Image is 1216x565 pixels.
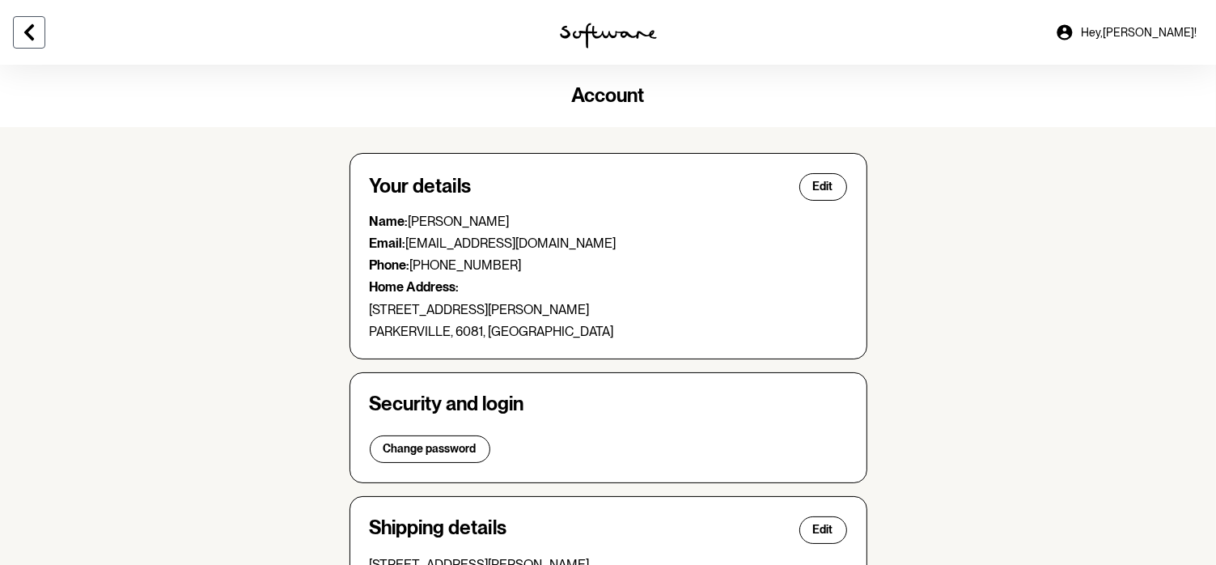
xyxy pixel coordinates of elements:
strong: Name: [370,214,409,229]
p: [PHONE_NUMBER] [370,257,847,273]
span: Edit [813,523,833,537]
button: Edit [799,173,847,201]
p: [EMAIL_ADDRESS][DOMAIN_NAME] [370,236,847,251]
strong: Home Address: [370,279,460,295]
span: Edit [813,180,833,193]
p: [STREET_ADDRESS][PERSON_NAME] [370,302,847,317]
button: Edit [799,516,847,544]
strong: Email: [370,236,406,251]
strong: Phone: [370,257,410,273]
h4: Shipping details [370,516,507,544]
a: Hey,[PERSON_NAME]! [1045,13,1206,52]
button: Change password [370,435,490,463]
span: Change password [383,442,477,456]
img: software logo [560,23,657,49]
span: Account [572,83,645,107]
span: Hey, [PERSON_NAME] ! [1081,26,1197,40]
p: [PERSON_NAME] [370,214,847,229]
p: PARKERVILLE, 6081, [GEOGRAPHIC_DATA] [370,324,847,339]
h4: Your details [370,175,472,198]
h4: Security and login [370,393,847,416]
